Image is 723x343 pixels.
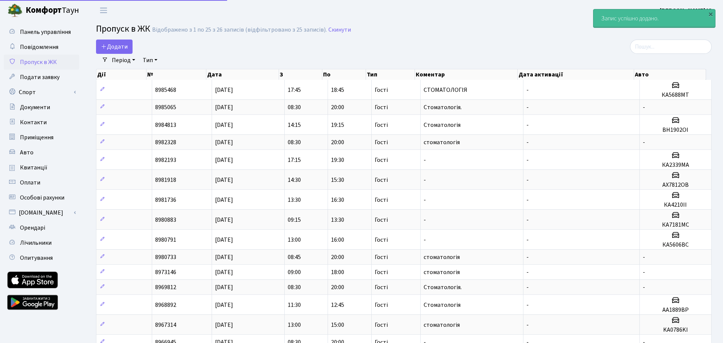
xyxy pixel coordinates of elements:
[20,178,40,187] span: Оплати
[643,326,708,334] h5: KA0786KI
[4,250,79,265] a: Опитування
[20,133,53,142] span: Приміщення
[526,121,529,129] span: -
[331,321,344,329] span: 15:00
[4,85,79,100] a: Спорт
[215,86,233,94] span: [DATE]
[375,302,388,308] span: Гості
[526,236,529,244] span: -
[4,24,79,40] a: Панель управління
[375,177,388,183] span: Гості
[643,283,645,291] span: -
[375,254,388,260] span: Гості
[643,162,708,169] h5: КА2339МА
[288,283,301,291] span: 08:30
[288,301,301,309] span: 11:30
[424,138,460,146] span: стоматологія
[20,194,64,202] span: Особові рахунки
[26,4,79,17] span: Таун
[331,236,344,244] span: 16:00
[288,86,301,94] span: 17:45
[96,69,146,80] th: Дії
[526,138,529,146] span: -
[8,3,23,18] img: logo.png
[155,268,176,276] span: 8973146
[415,69,518,80] th: Коментар
[215,216,233,224] span: [DATE]
[4,220,79,235] a: Орендарі
[101,43,128,51] span: Додати
[593,9,715,27] div: Запис успішно додано.
[155,86,176,94] span: 8985468
[96,22,150,35] span: Пропуск в ЖК
[4,130,79,145] a: Приміщення
[279,69,322,80] th: З
[20,163,47,172] span: Квитанції
[375,322,388,328] span: Гості
[215,121,233,129] span: [DATE]
[288,176,301,184] span: 14:30
[20,148,34,157] span: Авто
[643,201,708,209] h5: КА4210ІІ
[20,118,47,127] span: Контакти
[215,253,233,261] span: [DATE]
[328,26,351,34] a: Скинути
[375,284,388,290] span: Гості
[288,268,301,276] span: 09:00
[288,321,301,329] span: 13:00
[215,196,233,204] span: [DATE]
[288,156,301,164] span: 17:15
[526,176,529,184] span: -
[331,156,344,164] span: 19:30
[366,69,415,80] th: Тип
[526,283,529,291] span: -
[206,69,279,80] th: Дата
[288,196,301,204] span: 13:30
[375,122,388,128] span: Гості
[643,221,708,229] h5: КА7181МС
[643,103,645,111] span: -
[526,196,529,204] span: -
[155,253,176,261] span: 8980733
[526,86,529,94] span: -
[526,156,529,164] span: -
[20,43,58,51] span: Повідомлення
[331,268,344,276] span: 18:00
[155,103,176,111] span: 8985065
[288,103,301,111] span: 08:30
[215,176,233,184] span: [DATE]
[643,253,645,261] span: -
[375,139,388,145] span: Гості
[707,10,714,18] div: ×
[215,103,233,111] span: [DATE]
[375,217,388,223] span: Гості
[331,176,344,184] span: 15:30
[424,283,462,291] span: Стоматологія.
[140,54,160,67] a: Тип
[20,254,53,262] span: Опитування
[4,115,79,130] a: Контакти
[26,4,62,16] b: Комфорт
[331,103,344,111] span: 20:00
[146,69,206,80] th: №
[526,103,529,111] span: -
[152,26,327,34] div: Відображено з 1 по 25 з 26 записів (відфільтровано з 25 записів).
[4,160,79,175] a: Квитанції
[518,69,634,80] th: Дата активації
[155,121,176,129] span: 8984813
[643,138,645,146] span: -
[94,4,113,17] button: Переключити навігацію
[424,121,461,129] span: Стоматологія
[424,176,426,184] span: -
[424,268,460,276] span: стоматологія
[375,237,388,243] span: Гості
[331,196,344,204] span: 16:30
[375,87,388,93] span: Гості
[4,235,79,250] a: Лічильники
[643,268,645,276] span: -
[4,55,79,70] a: Пропуск в ЖК
[630,40,712,54] input: Пошук...
[643,91,708,99] h5: КА5688МТ
[4,100,79,115] a: Документи
[20,103,50,111] span: Документи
